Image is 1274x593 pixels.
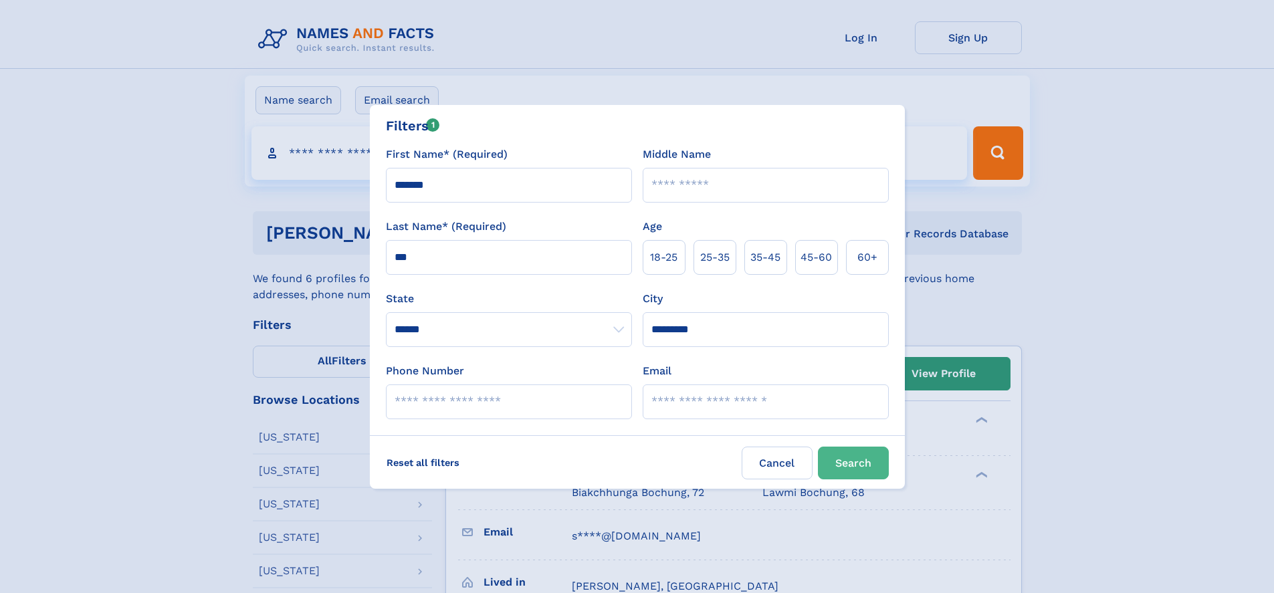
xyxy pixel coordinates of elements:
label: Email [643,363,671,379]
span: 60+ [857,249,877,265]
label: Age [643,219,662,235]
label: Reset all filters [378,447,468,479]
label: Phone Number [386,363,464,379]
span: 25‑35 [700,249,730,265]
label: First Name* (Required) [386,146,508,162]
label: City [643,291,663,307]
label: Middle Name [643,146,711,162]
label: State [386,291,632,307]
span: 35‑45 [750,249,780,265]
span: 45‑60 [801,249,832,265]
div: Filters [386,116,440,136]
button: Search [818,447,889,479]
label: Last Name* (Required) [386,219,506,235]
span: 18‑25 [650,249,677,265]
label: Cancel [742,447,813,479]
